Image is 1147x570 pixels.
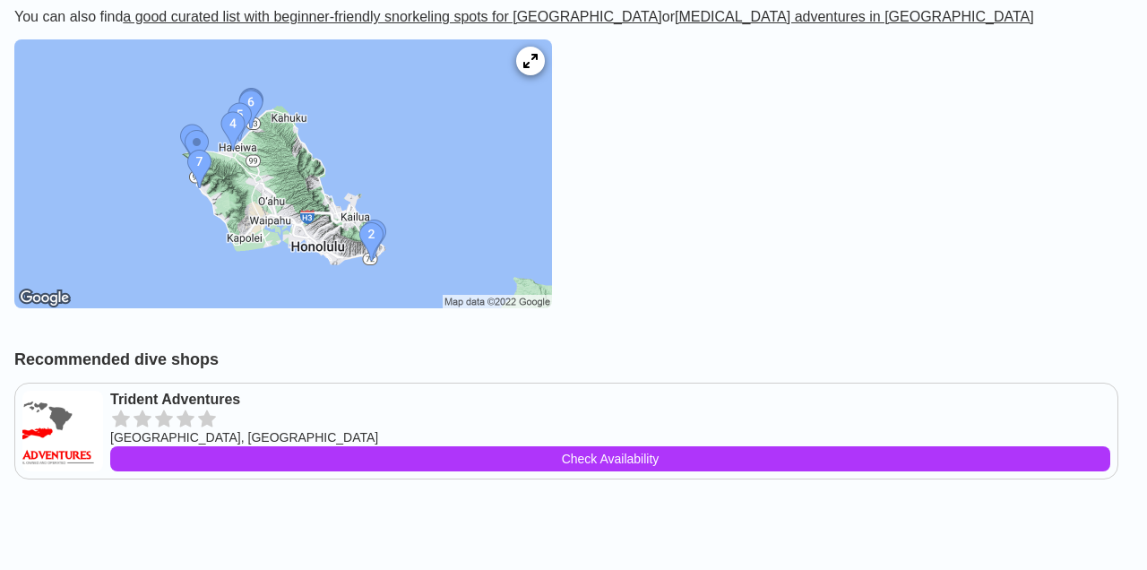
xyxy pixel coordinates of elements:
a: Check Availability [110,446,1110,471]
a: [MEDICAL_DATA] adventures in [GEOGRAPHIC_DATA] [675,9,1034,24]
div: [GEOGRAPHIC_DATA], [GEOGRAPHIC_DATA] [110,428,1110,446]
a: Trident Adventures [110,391,1110,409]
a: a good curated list with beginner-friendly snorkeling spots for [GEOGRAPHIC_DATA] [123,9,661,24]
img: Oahu dive site map [14,39,552,308]
img: Trident Adventures [22,391,103,471]
h2: Recommended dive shops [14,340,1133,369]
